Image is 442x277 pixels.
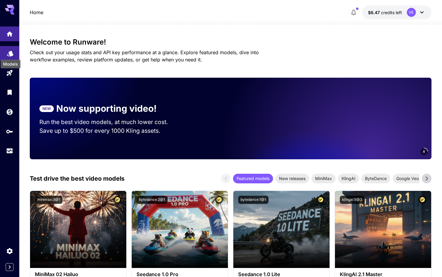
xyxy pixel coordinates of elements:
[30,38,431,46] h3: Welcome to Runware!
[132,191,228,268] img: alt
[39,126,180,135] p: Save up to $500 for every 1000 Kling assets.
[338,175,359,182] span: KlingAI
[368,9,402,16] div: $6.47357
[56,102,157,115] p: Now supporting video!
[275,175,309,182] span: New releases
[30,9,43,16] nav: breadcrumb
[423,149,425,154] span: 5
[1,60,20,68] div: Models
[6,28,13,36] div: Home
[35,196,63,204] button: minimax:3@1
[30,191,126,268] img: alt
[6,108,13,116] div: Wallet
[361,175,390,182] span: ByteDance
[317,196,325,204] button: Certified Model – Vetted for best performance and includes a commercial license.
[137,196,167,204] button: bytedance:2@1
[6,128,13,135] div: API Keys
[362,5,431,19] button: $6.47357VE
[381,10,402,15] span: credits left
[6,263,14,271] button: Expand sidebar
[338,174,359,183] div: KlingAI
[275,174,309,183] div: New releases
[7,48,14,55] div: Models
[340,196,364,204] button: klingai:5@3
[6,69,13,77] div: Playground
[113,196,121,204] button: Certified Model – Vetted for best performance and includes a commercial license.
[312,175,336,182] span: MiniMax
[30,9,43,16] a: Home
[233,174,273,183] div: Featured models
[233,175,273,182] span: Featured models
[407,8,416,17] div: VE
[6,147,13,155] div: Usage
[6,89,13,96] div: Library
[233,191,330,268] img: alt
[368,10,381,15] span: $6.47
[215,196,223,204] button: Certified Model – Vetted for best performance and includes a commercial license.
[418,196,426,204] button: Certified Model – Vetted for best performance and includes a commercial license.
[393,174,422,183] div: Google Veo
[30,49,259,63] span: Check out your usage stats and API key performance at a glance. Explore featured models, dive int...
[312,174,336,183] div: MiniMax
[238,196,269,204] button: bytedance:1@1
[393,175,422,182] span: Google Veo
[39,118,180,126] p: Run the best video models, at much lower cost.
[30,174,124,183] p: Test drive the best video models
[6,247,13,255] div: Settings
[335,191,431,268] img: alt
[361,174,390,183] div: ByteDance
